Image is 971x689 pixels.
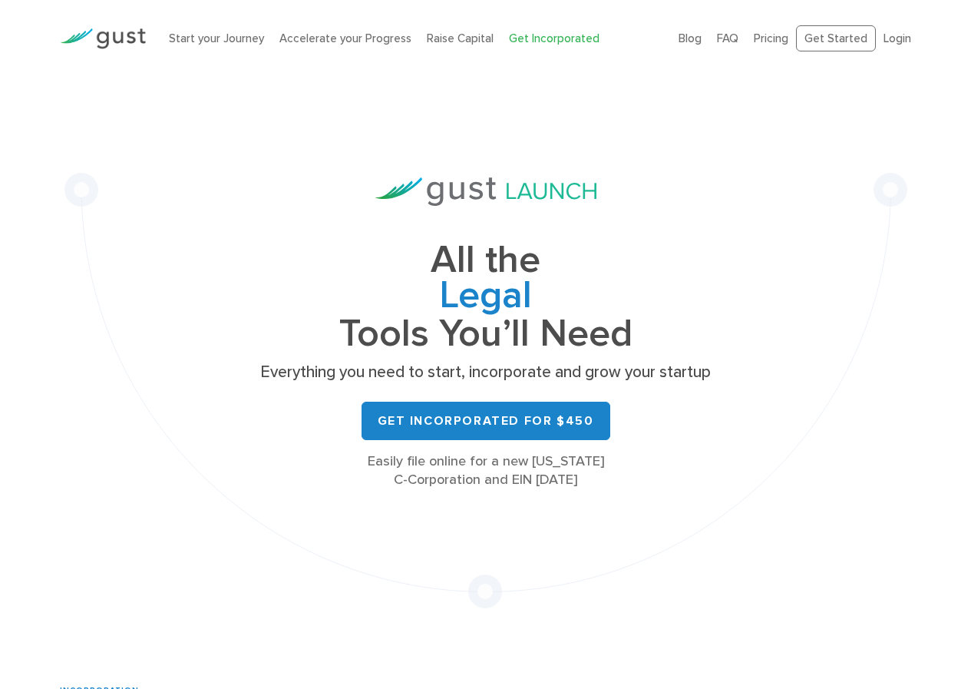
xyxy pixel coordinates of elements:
a: Get Incorporated [509,31,599,45]
h1: All the Tools You’ll Need [256,243,716,351]
a: Raise Capital [427,31,494,45]
a: FAQ [717,31,738,45]
p: Everything you need to start, incorporate and grow your startup [256,362,716,383]
a: Get Started [796,25,876,52]
a: Get Incorporated for $450 [362,402,610,440]
a: Pricing [754,31,788,45]
a: Accelerate your Progress [279,31,411,45]
a: Blog [679,31,702,45]
img: Gust Logo [60,28,146,49]
img: Gust Launch Logo [375,177,596,206]
span: Legal [256,278,716,316]
a: Login [883,31,911,45]
a: Start your Journey [169,31,264,45]
div: Easily file online for a new [US_STATE] C-Corporation and EIN [DATE] [256,452,716,489]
